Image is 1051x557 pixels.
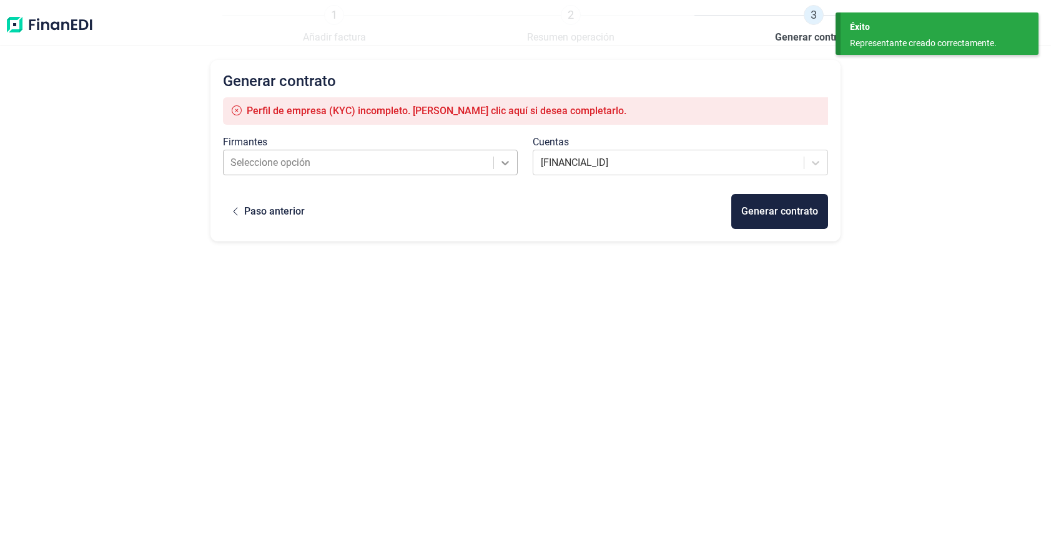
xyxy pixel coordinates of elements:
button: Generar contrato [731,194,828,229]
div: Generar contrato [741,204,818,219]
div: Paso anterior [244,204,305,219]
span: Perfil de empresa (KYC) incompleto. [PERSON_NAME] clic aquí si desea completarlo. [247,105,626,117]
span: 3 [804,5,824,25]
a: 3Generar contrato [775,5,852,45]
button: Paso anterior [223,194,315,229]
div: Cuentas [533,135,828,150]
div: Éxito [850,21,1029,34]
div: Firmantes [223,135,518,150]
div: Representante creado correctamente. [850,37,1020,50]
h2: Generar contrato [223,72,829,90]
img: Logo de aplicación [5,5,94,45]
span: Generar contrato [775,30,852,45]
